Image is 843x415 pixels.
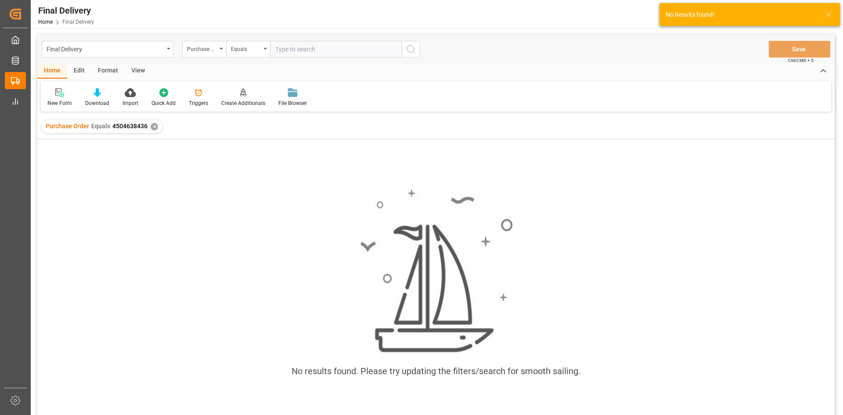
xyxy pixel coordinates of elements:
[270,41,402,58] input: Type to search
[122,99,138,107] div: Import
[151,99,176,107] div: Quick Add
[221,99,265,107] div: Create Additionals
[47,43,164,54] div: Final Delivery
[38,19,53,25] a: Home
[187,43,217,53] div: Purchase Order
[226,41,270,58] button: open menu
[189,99,208,107] div: Triggers
[182,41,226,58] button: open menu
[231,43,261,53] div: Equals
[278,99,307,107] div: File Browser
[46,123,89,130] span: Purchase Order
[359,188,513,354] img: smooth_sailing.jpeg
[769,41,830,58] button: Save
[151,123,158,130] div: ✕
[47,99,72,107] div: New Form
[788,57,814,64] span: Ctrl/CMD + S
[292,364,580,378] div: No results found. Please try updating the filters/search for smooth sailing.
[112,123,148,130] span: 4504638436
[125,64,151,79] div: View
[67,64,91,79] div: Edit
[91,123,110,130] span: Equals
[402,41,420,58] button: search button
[85,99,109,107] div: Download
[37,64,67,79] div: Home
[91,64,125,79] div: Format
[666,10,817,19] div: No Results found!
[42,41,173,58] button: open menu
[38,4,94,17] div: Final Delivery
